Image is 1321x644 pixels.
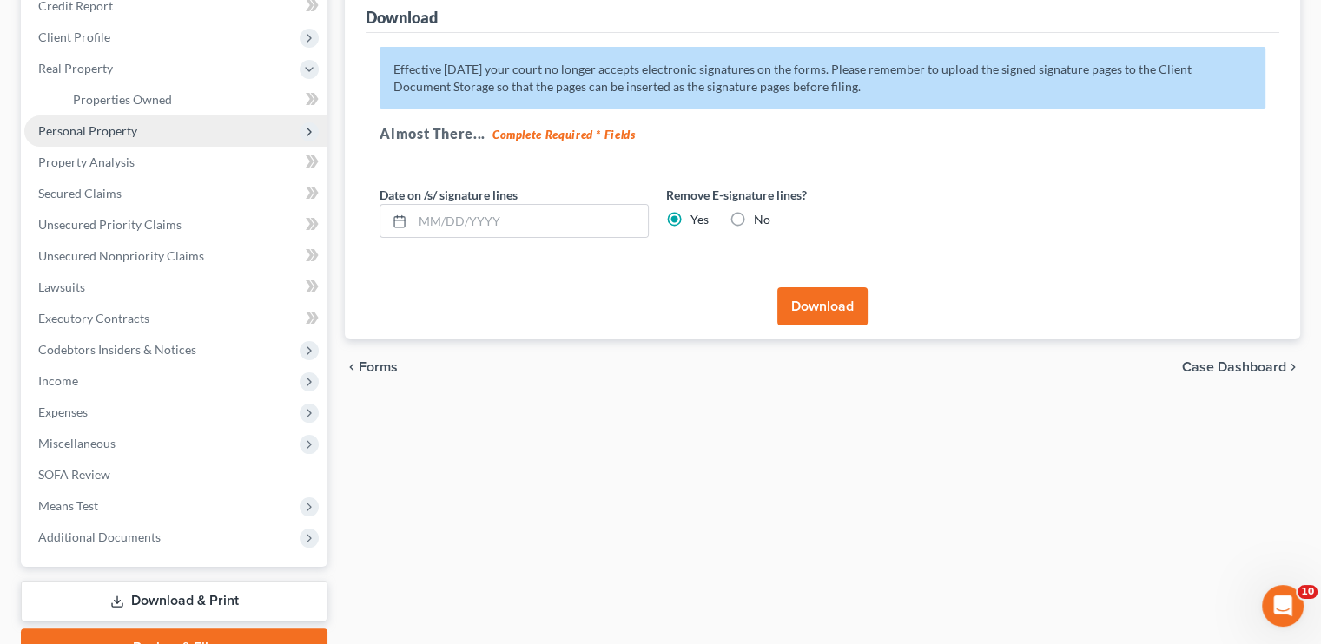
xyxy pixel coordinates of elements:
[492,128,636,141] strong: Complete Required * Fields
[38,217,182,232] span: Unsecured Priority Claims
[1182,360,1286,374] span: Case Dashboard
[24,178,327,209] a: Secured Claims
[1182,360,1300,374] a: Case Dashboard chevron_right
[21,581,327,621] a: Download & Print
[1298,585,1318,599] span: 10
[1286,360,1300,374] i: chevron_right
[380,47,1265,109] p: Effective [DATE] your court no longer accepts electronic signatures on the forms. Please remember...
[366,7,438,28] div: Download
[380,186,518,204] label: Date on /s/ signature lines
[777,287,868,325] button: Download
[38,186,122,200] span: Secured Claims
[24,272,327,303] a: Lawsuits
[24,459,327,490] a: SOFA Review
[38,404,88,419] span: Expenses
[24,303,327,334] a: Executory Contracts
[38,279,85,294] span: Lawsuits
[38,30,110,44] span: Client Profile
[24,209,327,240] a: Unsecured Priority Claims
[38,123,137,138] span: Personal Property
[38,529,161,544] span: Additional Documents
[38,373,78,388] span: Income
[59,84,327,115] a: Properties Owned
[73,92,172,107] span: Properties Owned
[38,436,116,450] span: Miscellaneous
[24,240,327,272] a: Unsecured Nonpriority Claims
[345,360,359,374] i: chevron_left
[690,211,709,228] label: Yes
[24,147,327,178] a: Property Analysis
[38,342,196,357] span: Codebtors Insiders & Notices
[359,360,398,374] span: Forms
[38,154,135,169] span: Property Analysis
[666,186,935,204] label: Remove E-signature lines?
[38,61,113,76] span: Real Property
[38,311,149,325] span: Executory Contracts
[413,205,648,238] input: MM/DD/YYYY
[345,360,421,374] button: chevron_left Forms
[754,211,770,228] label: No
[1262,585,1304,627] iframe: Intercom live chat
[38,467,110,482] span: SOFA Review
[38,248,204,263] span: Unsecured Nonpriority Claims
[380,123,1265,144] h5: Almost There...
[38,498,98,513] span: Means Test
